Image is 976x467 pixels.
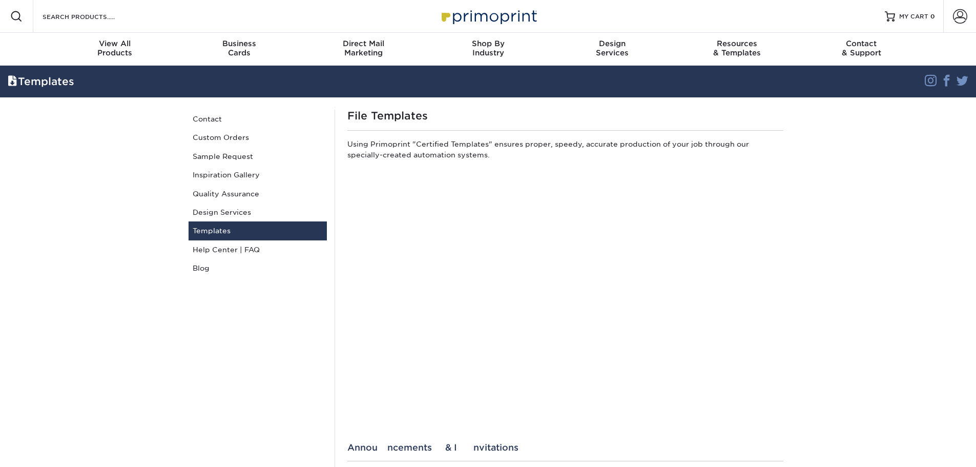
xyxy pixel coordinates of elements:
a: Inspiration Gallery [189,166,327,184]
a: Templates [189,221,327,240]
h1: File Templates [347,110,783,122]
img: Primoprint [437,5,539,27]
a: Quality Assurance [189,185,327,203]
div: & Templates [675,39,799,57]
a: Direct MailMarketing [301,33,426,66]
a: View AllProducts [53,33,177,66]
div: & Support [799,39,924,57]
a: Help Center | FAQ [189,240,327,259]
span: MY CART [899,12,928,21]
a: DesignServices [550,33,675,66]
span: Shop By [426,39,550,48]
a: Resources& Templates [675,33,799,66]
div: Marketing [301,39,426,57]
span: Direct Mail [301,39,426,48]
a: Contact& Support [799,33,924,66]
div: Cards [177,39,301,57]
span: Resources [675,39,799,48]
span: Design [550,39,675,48]
div: Products [53,39,177,57]
div: Industry [426,39,550,57]
a: Shop ByIndustry [426,33,550,66]
input: SEARCH PRODUCTS..... [41,10,141,23]
a: Design Services [189,203,327,221]
span: Business [177,39,301,48]
a: Contact [189,110,327,128]
a: Sample Request [189,147,327,166]
a: BusinessCards [177,33,301,66]
div: Announcements & Invitations [347,442,783,453]
a: Custom Orders [189,128,327,147]
div: Services [550,39,675,57]
span: Contact [799,39,924,48]
span: 0 [930,13,935,20]
a: Blog [189,259,327,277]
span: View All [53,39,177,48]
p: Using Primoprint "Certified Templates" ensures proper, speedy, accurate production of your job th... [347,139,783,164]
